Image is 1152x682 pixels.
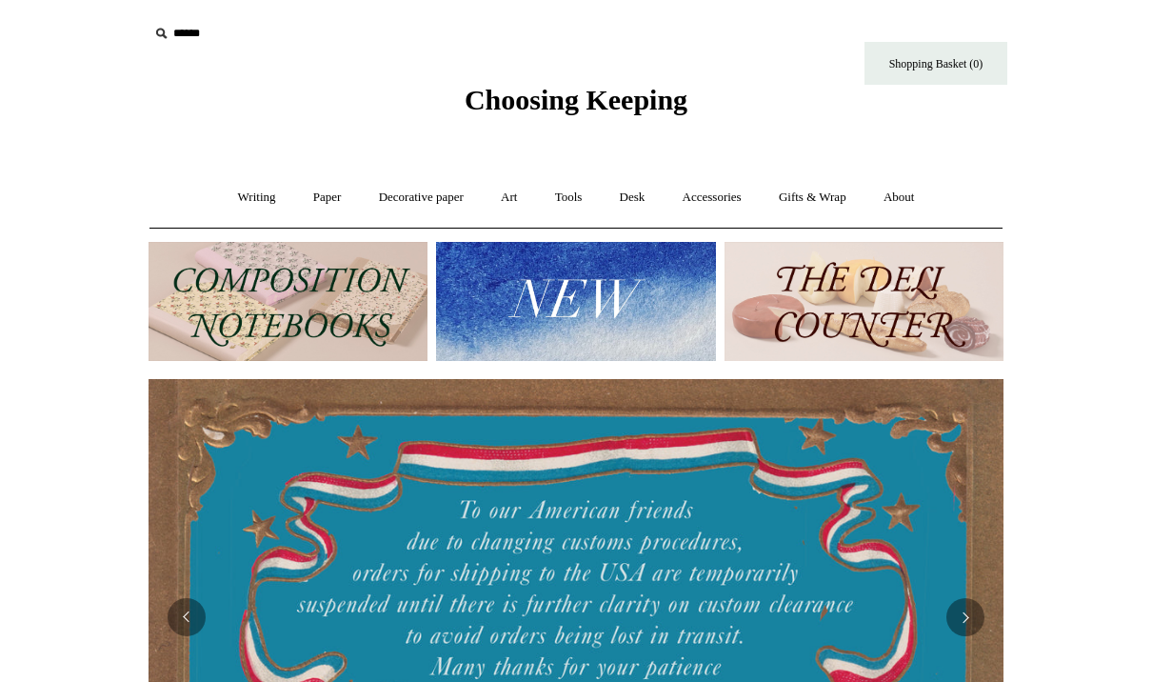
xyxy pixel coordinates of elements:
span: Choosing Keeping [465,84,687,115]
a: Choosing Keeping [465,99,687,112]
a: Tools [538,172,600,223]
a: Writing [221,172,293,223]
a: Shopping Basket (0) [864,42,1007,85]
img: The Deli Counter [725,242,1003,361]
a: Gifts & Wrap [762,172,864,223]
img: New.jpg__PID:f73bdf93-380a-4a35-bcfe-7823039498e1 [436,242,715,361]
a: Desk [603,172,663,223]
a: Art [484,172,534,223]
a: Paper [296,172,359,223]
a: About [866,172,932,223]
button: Next [946,598,984,636]
img: 202302 Composition ledgers.jpg__PID:69722ee6-fa44-49dd-a067-31375e5d54ec [149,242,427,361]
a: Decorative paper [362,172,481,223]
button: Previous [168,598,206,636]
a: Accessories [665,172,759,223]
